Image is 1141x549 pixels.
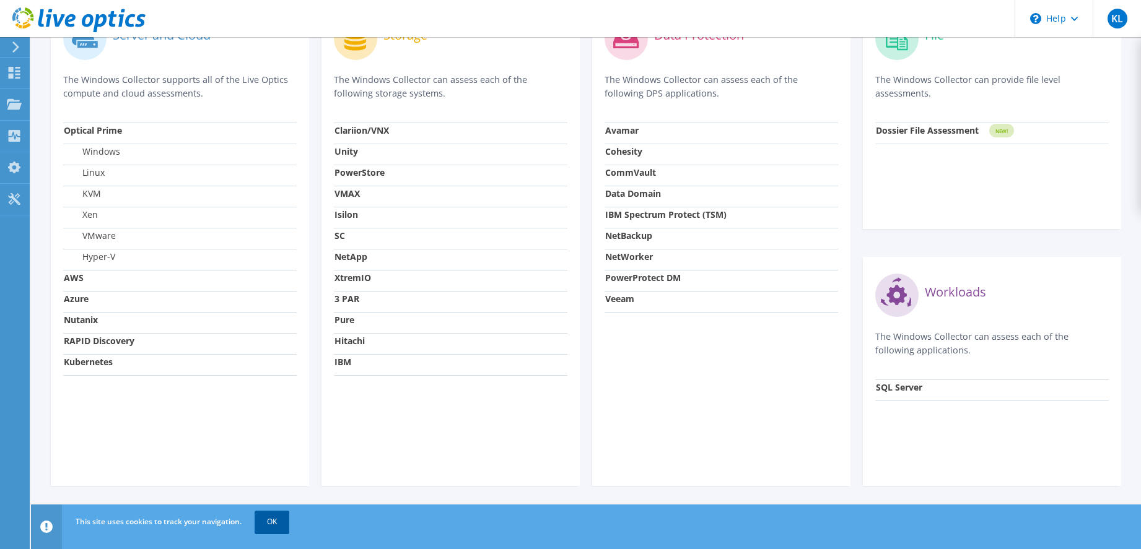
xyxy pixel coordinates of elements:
[334,356,351,368] strong: IBM
[605,145,642,157] strong: Cohesity
[875,330,1109,357] p: The Windows Collector can assess each of the following applications.
[605,124,639,136] strong: Avamar
[925,286,986,298] label: Workloads
[334,73,567,100] p: The Windows Collector can assess each of the following storage systems.
[64,209,98,221] label: Xen
[64,314,98,326] strong: Nutanix
[334,335,365,347] strong: Hitachi
[334,166,385,178] strong: PowerStore
[255,511,289,533] a: OK
[605,251,653,262] strong: NetWorker
[605,230,652,241] strong: NetBackup
[875,73,1109,100] p: The Windows Collector can provide file level assessments.
[76,516,242,527] span: This site uses cookies to track your navigation.
[64,166,105,179] label: Linux
[64,335,134,347] strong: RAPID Discovery
[605,166,656,178] strong: CommVault
[334,209,358,220] strong: Isilon
[383,29,427,41] label: Storage
[925,29,944,41] label: File
[876,124,979,136] strong: Dossier File Assessment
[334,251,367,262] strong: NetApp
[64,188,101,200] label: KVM
[605,209,727,220] strong: IBM Spectrum Protect (TSM)
[654,29,744,41] label: Data Protection
[995,128,1008,134] tspan: NEW!
[334,188,360,199] strong: VMAX
[334,124,389,136] strong: Clariion/VNX
[64,145,120,158] label: Windows
[113,29,211,41] label: Server and Cloud
[334,230,345,241] strong: SC
[334,293,359,305] strong: 3 PAR
[605,272,681,283] strong: PowerProtect DM
[1030,13,1041,24] svg: \n
[64,293,89,305] strong: Azure
[63,73,297,100] p: The Windows Collector supports all of the Live Optics compute and cloud assessments.
[64,251,115,263] label: Hyper-V
[1108,9,1127,28] span: KL
[334,314,354,326] strong: Pure
[334,145,358,157] strong: Unity
[64,356,113,368] strong: Kubernetes
[876,381,922,393] strong: SQL Server
[64,230,116,242] label: VMware
[334,272,371,283] strong: XtremIO
[605,73,838,100] p: The Windows Collector can assess each of the following DPS applications.
[605,188,661,199] strong: Data Domain
[64,272,84,283] strong: AWS
[605,293,634,305] strong: Veeam
[64,124,122,136] strong: Optical Prime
